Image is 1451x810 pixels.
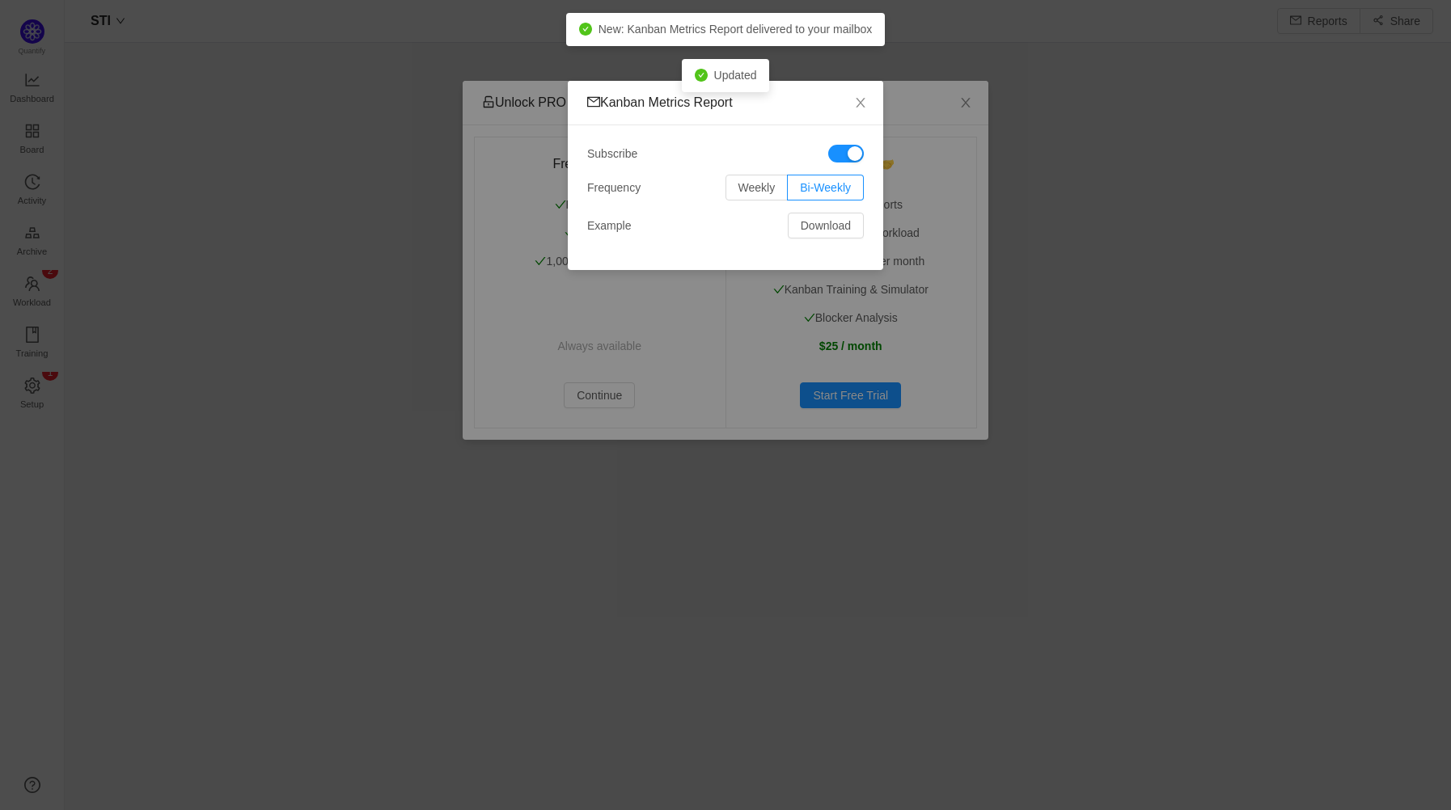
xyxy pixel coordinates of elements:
[838,81,883,126] button: Close
[854,96,867,109] i: icon: close
[579,23,592,36] i: icon: check-circle
[738,181,776,194] span: Weekly
[800,181,851,194] span: Bi-Weekly
[599,23,873,36] span: New: Kanban Metrics Report delivered to your mailbox
[788,213,864,238] button: Download
[587,95,600,108] i: icon: mail
[587,95,733,109] span: Kanban Metrics Report
[714,69,757,82] span: Updated
[587,179,641,196] span: Frequency
[587,146,637,162] span: Subscribe
[695,69,708,82] i: icon: check-circle
[587,217,631,234] span: Example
